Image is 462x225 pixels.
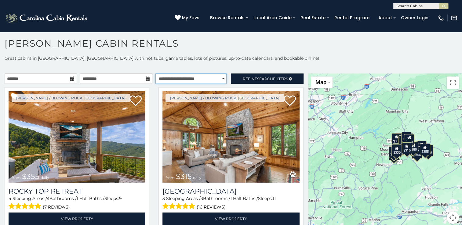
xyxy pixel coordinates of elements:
[77,196,104,201] span: 1 Half Baths /
[388,149,399,160] div: $345
[250,13,295,23] a: Local Area Guide
[231,73,303,84] a: RefineSearchFilters
[201,196,203,201] span: 3
[12,94,130,102] a: [PERSON_NAME] / Blowing Rock, [GEOGRAPHIC_DATA]
[5,12,89,24] img: White-1-2.png
[398,13,431,23] a: Owner Login
[401,132,412,143] div: $320
[391,133,402,145] div: $305
[273,196,276,201] span: 11
[9,212,145,225] a: View Property
[9,195,145,211] div: Sleeping Areas / Bathrooms / Sleeps:
[257,77,273,81] span: Search
[311,77,333,88] button: Change map style
[162,91,299,183] a: Chimney Island from $315 daily
[166,175,175,180] span: from
[447,77,459,89] button: Toggle fullscreen view
[175,15,201,21] a: My Favs
[162,187,299,195] a: [GEOGRAPHIC_DATA]
[451,15,457,21] img: mail-regular-white.png
[398,135,409,147] div: $565
[393,143,403,155] div: $400
[43,203,70,211] span: (7 reviews)
[331,13,373,23] a: Rental Program
[166,94,284,102] a: [PERSON_NAME] / Blowing Rock, [GEOGRAPHIC_DATA]
[162,212,299,225] a: View Property
[420,143,430,155] div: $355
[404,134,414,146] div: $250
[197,203,226,211] span: (16 reviews)
[9,196,11,201] span: 4
[162,195,299,211] div: Sleeping Areas / Bathrooms / Sleeps:
[423,145,433,156] div: $355
[9,91,145,183] a: Rocky Top Retreat from $355 daily
[193,175,202,180] span: daily
[162,196,165,201] span: 3
[447,212,459,224] button: Map camera controls
[9,91,145,183] img: Rocky Top Retreat
[182,15,199,21] span: My Favs
[391,144,402,156] div: $330
[243,77,288,81] span: Refine Filters
[412,147,422,159] div: $350
[315,79,326,85] span: Map
[438,15,444,21] img: phone-regular-white.png
[47,196,49,201] span: 4
[162,187,299,195] h3: Chimney Island
[22,172,39,181] span: $355
[129,95,142,108] a: Add to favorites
[176,172,192,181] span: $315
[402,141,412,152] div: $395
[284,95,296,108] a: Add to favorites
[408,141,418,153] div: $380
[389,146,399,158] div: $375
[207,13,248,23] a: Browse Rentals
[162,91,299,183] img: Chimney Island
[119,196,122,201] span: 9
[375,13,395,23] a: About
[399,137,409,148] div: $210
[12,175,21,180] span: from
[402,142,412,154] div: $315
[41,175,49,180] span: daily
[230,196,258,201] span: 1 Half Baths /
[416,141,427,152] div: $930
[297,13,329,23] a: Real Estate
[9,187,145,195] a: Rocky Top Retreat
